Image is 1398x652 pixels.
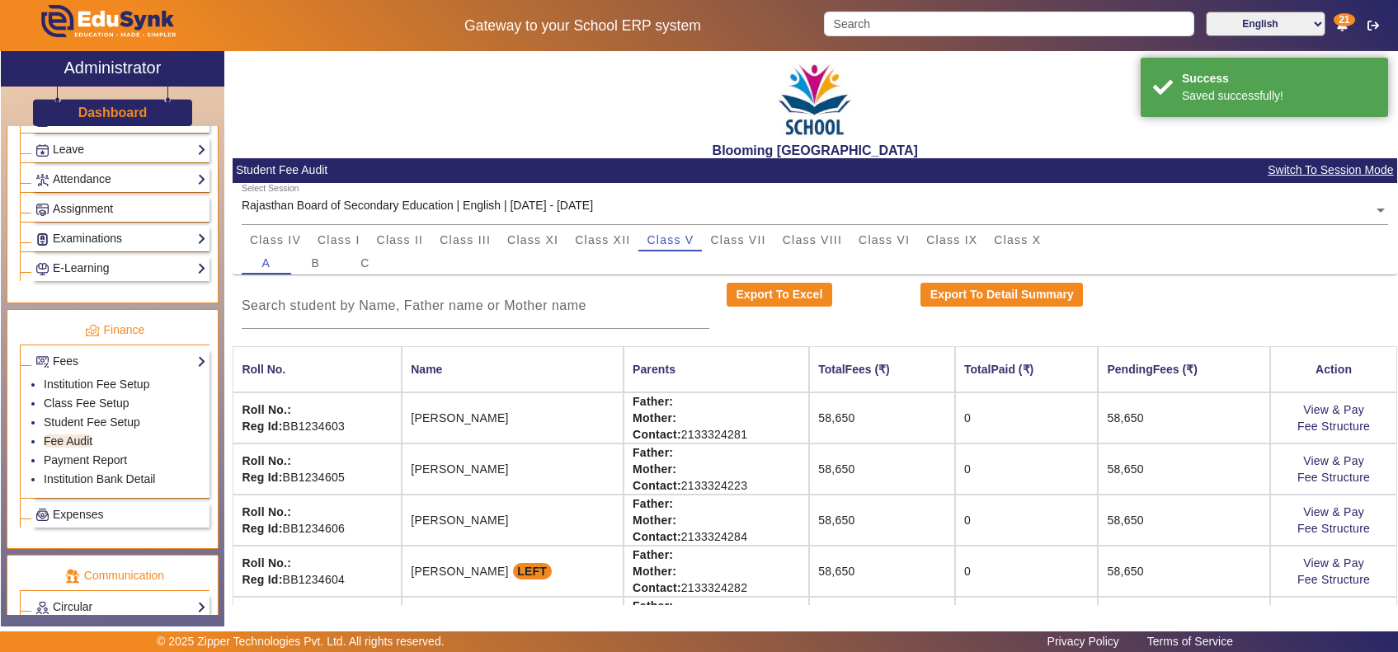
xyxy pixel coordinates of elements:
td: BB1234604 [233,546,402,597]
td: 0 [955,597,1099,647]
strong: Reg Id: [242,573,282,586]
td: BB1234607 [233,597,402,647]
input: Search [824,12,1193,36]
strong: Roll No.: [242,556,291,570]
a: Terms of Service [1139,631,1241,652]
h5: Gateway to your School ERP system [359,17,807,35]
a: Student Fee Setup [44,415,140,429]
a: Institution Fee Setup [44,378,149,391]
p: Finance [20,321,209,339]
strong: Father: [633,548,673,561]
img: Assignments.png [36,204,49,216]
div: Success [1182,70,1376,87]
a: View & Pay [1303,403,1364,416]
span: Switch To Session Mode [1267,161,1394,180]
img: Payroll.png [36,509,49,521]
span: Expenses [53,508,103,521]
a: Fee Structure [1297,420,1370,433]
span: Assignment [53,202,113,215]
a: Fee Structure [1297,471,1370,484]
a: Fee Structure [1297,522,1370,535]
img: communication.png [65,569,80,584]
img: finance.png [85,323,100,338]
a: Institution Bank Detail [44,472,155,485]
h3: Dashboard [78,105,148,120]
b: LEFT [517,565,547,578]
td: [PERSON_NAME] [402,597,624,647]
td: 2133324285 [624,597,809,647]
a: View & Pay [1303,505,1364,518]
a: Payment Report [44,453,127,467]
p: © 2025 Zipper Technologies Pvt. Ltd. All rights reserved. [157,633,445,650]
td: [PERSON_NAME] [402,546,624,597]
td: 58,650 [809,546,955,597]
td: 58,650 [1098,597,1270,647]
a: Class Fee Setup [44,396,129,410]
a: Fee Structure [1297,573,1370,586]
span: 21 [1334,13,1354,26]
strong: Father: [633,599,673,612]
td: 58,650 [1098,546,1270,597]
div: Saved successfully! [1182,87,1376,105]
img: 3e5c6726-73d6-4ac3-b917-621554bbe9c3 [774,55,856,143]
a: View & Pay [1303,556,1364,570]
strong: Contact: [633,581,681,594]
td: 58,650 [809,597,955,647]
p: Communication [20,567,209,584]
a: Fee Audit [44,434,92,448]
th: Action [1270,346,1397,392]
td: 2133324282 [624,546,809,597]
a: View & Pay [1303,454,1364,467]
strong: Mother: [633,565,676,578]
a: Privacy Policy [1039,631,1127,652]
h2: Administrator [64,58,162,77]
td: 0 [955,546,1099,597]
